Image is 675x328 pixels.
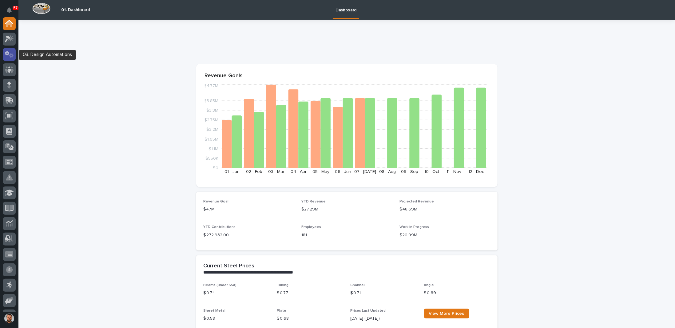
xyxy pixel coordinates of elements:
[399,200,434,203] span: Projected Revenue
[206,108,218,113] tspan: $3.3M
[354,170,376,174] text: 07 - [DATE]
[204,200,229,203] span: Revenue Goal
[401,170,418,174] text: 09 - Sep
[335,170,351,174] text: 06 - Jun
[204,206,294,213] p: $47M
[32,3,50,14] img: Workspace Logo
[291,170,307,174] text: 04 - Apr
[268,170,284,174] text: 03 - Mar
[204,232,294,238] p: $ 272,932.00
[277,283,289,287] span: Tubing
[424,283,434,287] span: Angle
[205,156,218,160] tspan: $550K
[204,283,237,287] span: Beams (under 55#)
[447,170,461,174] text: 11 - Nov
[351,315,417,322] p: [DATE] ([DATE])
[379,170,395,174] text: 08 - Aug
[204,99,218,103] tspan: $3.85M
[204,290,270,296] p: $ 0.74
[14,6,18,10] p: 57
[301,200,326,203] span: YTD Revenue
[205,73,489,79] p: Revenue Goals
[424,170,439,174] text: 10 - Oct
[204,309,226,313] span: Sheet Metal
[351,283,365,287] span: Channel
[3,4,16,17] button: Notifications
[277,309,287,313] span: Plate
[277,290,343,296] p: $ 0.77
[208,146,218,151] tspan: $1.1M
[3,312,16,325] button: users-avatar
[213,166,218,170] tspan: $0
[8,7,16,17] div: Notifications57
[351,309,386,313] span: Prices Last Updated
[301,232,392,238] p: 181
[429,311,464,316] span: View More Prices
[204,137,218,141] tspan: $1.65M
[301,225,321,229] span: Employees
[301,206,392,213] p: $27.29M
[246,170,262,174] text: 02 - Feb
[224,170,239,174] text: 01 - Jan
[61,7,90,13] h2: 01. Dashboard
[204,315,270,322] p: $ 0.59
[312,170,329,174] text: 05 - May
[351,290,417,296] p: $ 0.71
[204,118,218,122] tspan: $2.75M
[277,315,343,322] p: $ 0.68
[468,170,484,174] text: 12 - Dec
[424,309,469,318] a: View More Prices
[399,232,490,238] p: $20.99M
[399,206,490,213] p: $48.69M
[204,225,236,229] span: YTD Contributions
[399,225,429,229] span: Work in Progress
[204,263,255,270] h2: Current Steel Prices
[424,290,490,296] p: $ 0.69
[204,84,218,88] tspan: $4.77M
[206,127,218,132] tspan: $2.2M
